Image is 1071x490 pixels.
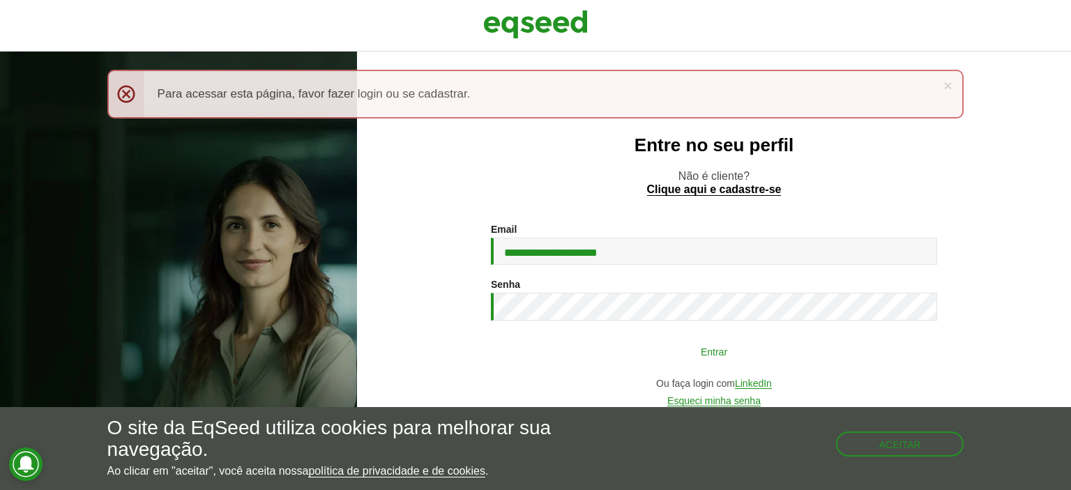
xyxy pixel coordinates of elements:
[308,466,485,477] a: política de privacidade e de cookies
[491,280,520,289] label: Senha
[107,464,621,477] p: Ao clicar em "aceitar", você aceita nossa .
[483,7,588,42] img: EqSeed Logo
[667,396,761,406] a: Esqueci minha senha
[647,184,782,196] a: Clique aqui e cadastre-se
[533,338,895,365] button: Entrar
[107,418,621,461] h5: O site da EqSeed utiliza cookies para melhorar sua navegação.
[385,169,1043,196] p: Não é cliente?
[735,378,772,389] a: LinkedIn
[943,78,952,93] a: ×
[385,135,1043,155] h2: Entre no seu perfil
[491,378,937,389] div: Ou faça login com
[107,70,964,118] div: Para acessar esta página, favor fazer login ou se cadastrar.
[836,431,964,457] button: Aceitar
[491,224,517,234] label: Email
